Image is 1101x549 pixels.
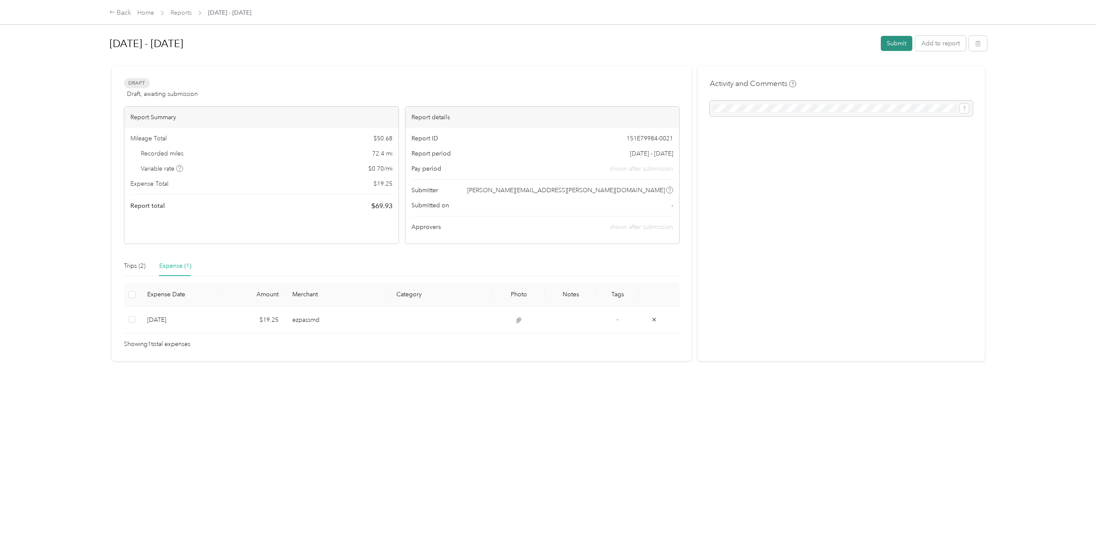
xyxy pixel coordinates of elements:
span: Showing 1 total expenses [124,340,190,349]
span: $ 69.93 [371,201,392,211]
td: - [597,307,638,333]
div: Expense (1) [159,261,191,271]
span: - [671,201,673,210]
span: [DATE] - [DATE] [208,8,251,17]
span: shown after submission [610,164,673,173]
h1: Sep 20 - Oct 3, 2025 [110,33,875,54]
span: Approvers [411,222,441,232]
iframe: Everlance-gr Chat Button Frame [1053,501,1101,549]
th: Photo [493,283,545,307]
a: Home [137,9,154,16]
button: Submit [881,36,912,51]
span: Submitted on [411,201,449,210]
span: $ 0.70 / mi [368,164,392,173]
span: Report period [411,149,451,158]
th: Tags [597,283,638,307]
th: Expense Date [140,283,218,307]
th: Category [389,283,493,307]
td: 9-29-2025 [140,307,218,333]
th: Notes [545,283,597,307]
span: [PERSON_NAME][EMAIL_ADDRESS][PERSON_NAME][DOMAIN_NAME] [467,186,665,195]
span: 151E79984-0021 [626,134,673,143]
a: Reports [171,9,192,16]
div: Report details [405,107,680,128]
span: Draft, awaiting submission [127,89,198,98]
span: - [617,316,618,323]
div: Back [109,8,132,18]
th: Amount [218,283,285,307]
div: Tags [604,291,631,298]
span: Report total [130,201,165,210]
span: $ 19.25 [373,179,392,188]
span: Variable rate [141,164,183,173]
span: shown after submission [610,223,673,231]
span: 72.4 mi [372,149,392,158]
div: Trips (2) [124,261,146,271]
td: ezpassmd [285,307,389,333]
span: Mileage Total [130,134,167,143]
span: Pay period [411,164,441,173]
span: [DATE] - [DATE] [630,149,673,158]
td: $19.25 [218,307,285,333]
h4: Activity and Comments [710,78,796,89]
span: Recorded miles [141,149,183,158]
div: Report Summary [124,107,399,128]
span: Report ID [411,134,438,143]
th: Merchant [285,283,389,307]
span: Submitter [411,186,438,195]
span: $ 50.68 [373,134,392,143]
span: Expense Total [130,179,168,188]
button: Add to report [915,36,966,51]
span: Draft [124,78,150,88]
